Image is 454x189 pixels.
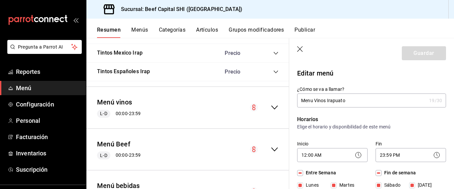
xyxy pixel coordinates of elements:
label: ¿Cómo se va a llamar? [297,87,446,92]
label: Inicio [297,141,368,146]
div: 12:00 AM [297,148,368,162]
span: Inventarios [16,149,81,158]
p: Horarios [297,115,446,123]
span: Entre Semana [303,169,336,176]
button: Resumen [97,27,121,38]
div: navigation tabs [97,27,454,38]
span: Menú [16,84,81,93]
button: Tintos Españoles Irap [97,68,150,76]
button: Menú vinos [97,97,132,107]
button: Grupos modificadores [229,27,284,38]
button: open_drawer_menu [73,17,78,23]
div: 00:00 - 23:59 [97,110,141,118]
button: Tintos Mexico Irap [97,49,143,57]
span: Martes [337,182,354,189]
span: Configuración [16,100,81,109]
span: Lunes [303,182,319,189]
div: collapse-menu-row [86,92,289,123]
a: Pregunta a Parrot AI [5,48,82,55]
span: [DATE] [415,182,432,189]
label: Fin [376,141,446,146]
button: Categorías [159,27,186,38]
span: Reportes [16,67,81,76]
button: Menú Beef [97,139,130,149]
button: collapse-category-row [273,51,279,56]
div: collapse-menu-row [86,134,289,165]
span: Fin de semana [382,169,416,176]
span: Suscripción [16,165,81,174]
div: Precio [218,50,261,56]
div: 19 /30 [429,97,442,104]
button: collapse-category-row [273,69,279,75]
span: Facturación [16,132,81,141]
div: Precio [218,69,261,75]
h3: Sucursal: Beef Capital SHI ([GEOGRAPHIC_DATA]) [116,5,242,13]
span: L-D [97,152,110,159]
button: Artículos [196,27,218,38]
p: Elige el horario y disponibilidad de este menú [297,123,446,130]
button: Pregunta a Parrot AI [7,40,82,54]
div: 00:00 - 23:59 [97,151,141,159]
span: L-D [97,110,110,117]
span: Pregunta a Parrot AI [18,44,71,51]
div: 23:59 PM [376,148,446,162]
span: Sábado [382,182,400,189]
button: Menús [131,27,148,38]
p: Editar menú [297,68,446,78]
button: Publicar [294,27,315,38]
span: Personal [16,116,81,125]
